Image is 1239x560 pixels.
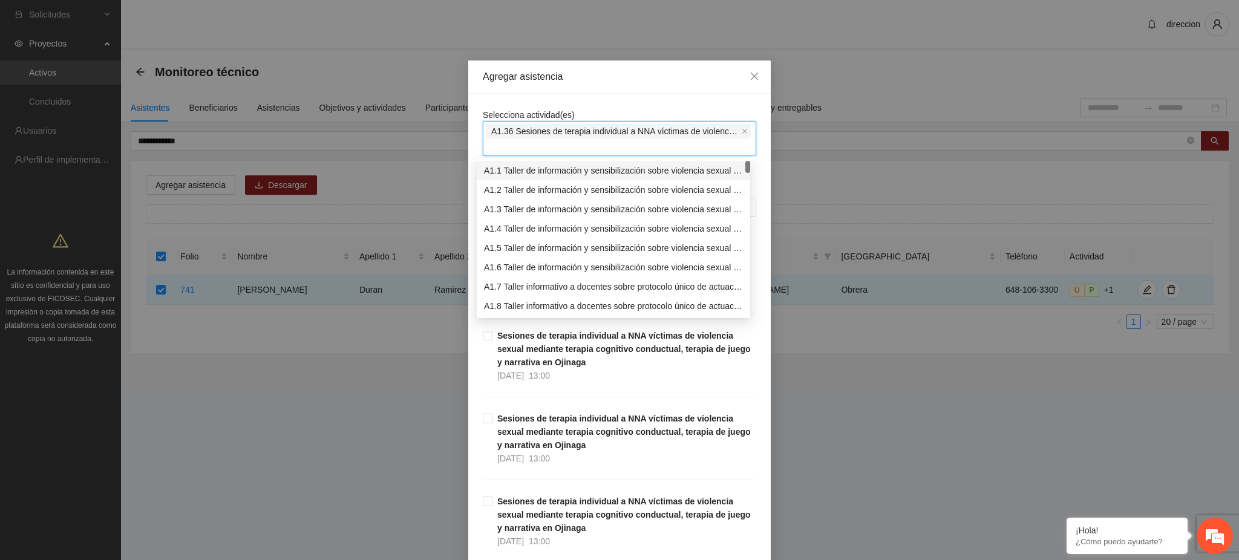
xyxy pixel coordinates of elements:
div: A1.4 Taller de información y sensibilización sobre violencia sexual infantil para referentes fami... [477,219,750,238]
div: Minimizar ventana de chat en vivo [198,6,227,35]
div: A1.5 Taller de información y sensibilización sobre violencia sexual infantil para referentes fami... [477,238,750,258]
span: 13:00 [529,454,550,463]
textarea: Escriba su mensaje y pulse “Intro” [6,330,230,373]
div: A1.5 Taller de información y sensibilización sobre violencia sexual infantil para referentes fami... [484,241,743,255]
div: A1.4 Taller de información y sensibilización sobre violencia sexual infantil para referentes fami... [484,222,743,235]
span: close [750,71,759,81]
div: A1.8 Taller informativo a docentes sobre protocolo único de actuación en casos de violencia sexua... [484,299,743,313]
span: [DATE] [497,371,524,380]
p: ¿Cómo puedo ayudarte? [1076,537,1179,546]
div: A1.7 Taller informativo a docentes sobre protocolo único de actuación en casos de violencia sexua... [484,280,743,293]
div: A1.3 Taller de información y sensibilización sobre violencia sexual infantil para referentes fami... [484,203,743,216]
div: ¡Hola! [1076,526,1179,535]
span: Selecciona actividad(es) [483,110,575,120]
div: Agregar asistencia [483,70,756,83]
span: Estamos en línea. [70,161,167,284]
span: [DATE] [497,536,524,546]
span: close [742,128,748,134]
span: 13:00 [529,536,550,546]
span: [DATE] [497,454,524,463]
strong: Sesiones de terapia individual a NNA víctimas de violencia sexual mediante terapia cognitivo cond... [497,414,751,450]
div: A1.2 Taller de información y sensibilización sobre violencia sexual infantil para referentes fami... [484,183,743,197]
span: A1.36 Sesiones de terapia individual a NNA víctimas de violencia sexual mediante terapia cognitiv... [491,125,739,138]
div: A1.6 Taller de información y sensibilización sobre violencia sexual infantil para referentes fami... [484,261,743,274]
span: A1.36 Sesiones de terapia individual a NNA víctimas de violencia sexual mediante terapia cognitiv... [486,124,751,138]
div: A1.1 Taller de información y sensibilización sobre violencia sexual infantil para referentes fami... [477,161,750,180]
div: Chatee con nosotros ahora [63,62,203,77]
div: A1.3 Taller de información y sensibilización sobre violencia sexual infantil para referentes fami... [477,200,750,219]
span: 13:00 [529,371,550,380]
button: Close [738,60,771,93]
div: A1.6 Taller de información y sensibilización sobre violencia sexual infantil para referentes fami... [477,258,750,277]
div: A1.2 Taller de información y sensibilización sobre violencia sexual infantil para referentes fami... [477,180,750,200]
strong: Sesiones de terapia individual a NNA víctimas de violencia sexual mediante terapia cognitivo cond... [497,331,751,367]
div: A1.8 Taller informativo a docentes sobre protocolo único de actuación en casos de violencia sexua... [477,296,750,316]
div: A1.1 Taller de información y sensibilización sobre violencia sexual infantil para referentes fami... [484,164,743,177]
strong: Sesiones de terapia individual a NNA víctimas de violencia sexual mediante terapia cognitivo cond... [497,497,751,533]
div: A1.7 Taller informativo a docentes sobre protocolo único de actuación en casos de violencia sexua... [477,277,750,296]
